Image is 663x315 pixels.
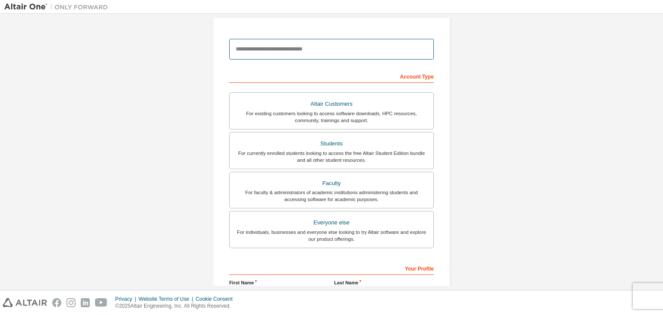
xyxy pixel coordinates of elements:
label: First Name [229,279,329,286]
label: Last Name [334,279,434,286]
img: altair_logo.svg [3,298,47,307]
div: Everyone else [235,217,428,229]
div: For individuals, businesses and everyone else looking to try Altair software and explore our prod... [235,229,428,243]
img: Altair One [4,3,112,11]
p: © 2025 Altair Engineering, Inc. All Rights Reserved. [115,302,238,310]
div: For faculty & administrators of academic institutions administering students and accessing softwa... [235,189,428,203]
img: facebook.svg [52,298,61,307]
div: Cookie Consent [196,296,237,302]
img: linkedin.svg [81,298,90,307]
div: For existing customers looking to access software downloads, HPC resources, community, trainings ... [235,110,428,124]
div: Privacy [115,296,139,302]
img: instagram.svg [66,298,76,307]
div: Website Terms of Use [139,296,196,302]
img: youtube.svg [95,298,107,307]
div: Account Type [229,69,434,83]
div: Students [235,138,428,150]
div: For currently enrolled students looking to access the free Altair Student Edition bundle and all ... [235,150,428,164]
div: Your Profile [229,261,434,275]
div: Faculty [235,177,428,189]
div: Altair Customers [235,98,428,110]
